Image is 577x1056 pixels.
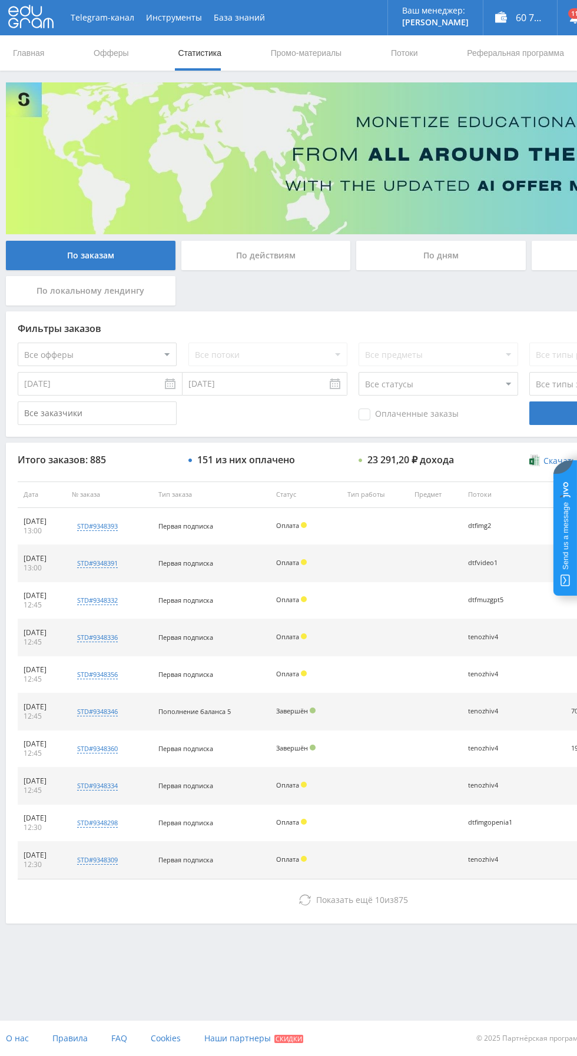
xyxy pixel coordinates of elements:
span: О нас [6,1032,29,1044]
a: Офферы [92,35,130,71]
a: Промо-материалы [270,35,343,71]
div: По заказам [6,241,175,270]
p: Ваш менеджер: [402,6,469,15]
div: По локальному лендингу [6,276,175,305]
span: FAQ [111,1032,127,1044]
a: Реферальная программа [466,35,565,71]
span: Скидки [274,1035,303,1043]
input: Все заказчики [18,401,177,425]
a: Статистика [177,35,223,71]
a: О нас [6,1021,29,1056]
p: [PERSON_NAME] [402,18,469,27]
span: Оплаченные заказы [359,409,459,420]
a: Cookies [151,1021,181,1056]
a: FAQ [111,1021,127,1056]
span: Правила [52,1032,88,1044]
span: Наши партнеры [204,1032,271,1044]
div: По дням [356,241,526,270]
a: Главная [12,35,45,71]
a: Правила [52,1021,88,1056]
a: Потоки [390,35,419,71]
a: Наши партнеры Скидки [204,1021,303,1056]
span: Cookies [151,1032,181,1044]
div: По действиям [181,241,351,270]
